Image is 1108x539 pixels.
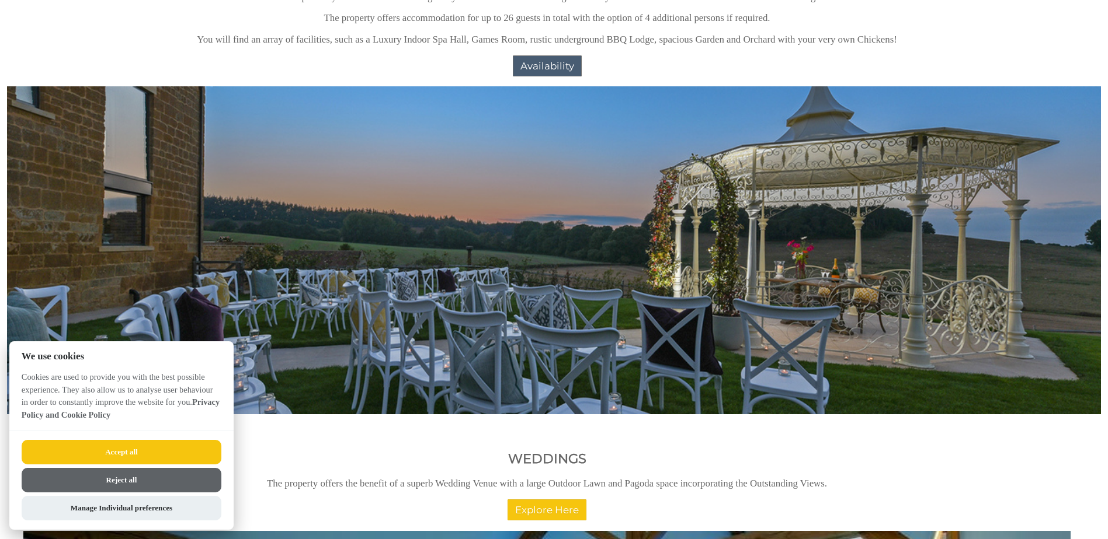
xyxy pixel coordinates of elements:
a: Privacy Policy and Cookie Policy [22,397,220,419]
strong: WEDDINGS [508,450,586,467]
a: Availability [513,55,582,76]
a: Explore Here [508,499,586,520]
h2: We use cookies [9,351,234,362]
p: Cookies are used to provide you with the best possible experience. They also allow us to analyse ... [9,371,234,430]
p: The property offers the benefit of a superb Wedding Venue with a large Outdoor Lawn and Pagoda sp... [23,478,1071,489]
button: Reject all [22,468,221,492]
button: Manage Individual preferences [22,496,221,520]
button: Accept all [22,440,221,464]
p: You will find an array of facilities, such as a Luxury Indoor Spa Hall, Games Room, rustic underg... [23,34,1071,45]
p: The property offers accommodation for up to 26 guests in total with the option of 4 additional pe... [23,12,1071,24]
